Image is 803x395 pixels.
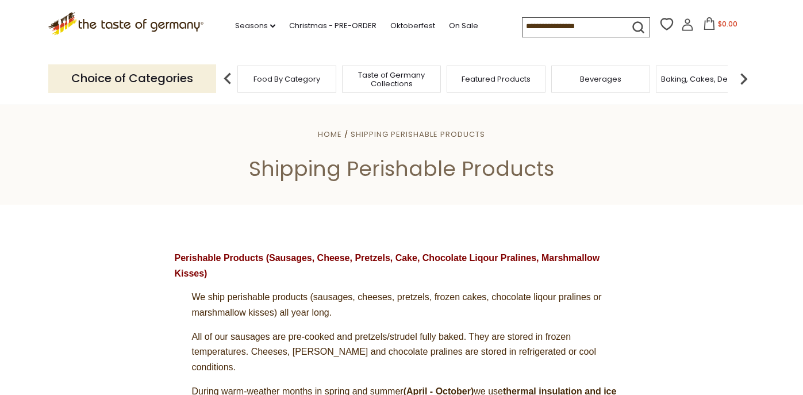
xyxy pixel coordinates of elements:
[48,64,216,93] p: Choice of Categories
[318,129,342,140] a: Home
[580,75,621,83] a: Beverages
[36,156,767,182] h1: Shipping Perishable Products
[345,71,437,88] a: Taste of Germany Collections
[462,75,531,83] a: Featured Products
[289,20,376,32] a: Christmas - PRE-ORDER
[696,17,745,34] button: $0.00
[449,20,478,32] a: On Sale
[235,20,275,32] a: Seasons
[192,292,602,317] span: We ship perishable products (sausages, cheeses, pretzels, frozen cakes, chocolate liqour pralines...
[192,332,596,372] span: All of our sausages are pre-cooked and pretzels/strudel fully baked. They are stored in frozen te...
[718,19,737,29] span: $0.00
[175,253,600,278] strong: Perishable Products (Sausages, Cheese, Pretzels, Cake, Chocolate Liqour Pralines, Marshmallow Kis...
[351,129,485,140] a: Shipping Perishable Products
[732,67,755,90] img: next arrow
[253,75,320,83] a: Food By Category
[390,20,435,32] a: Oktoberfest
[661,75,750,83] a: Baking, Cakes, Desserts
[216,67,239,90] img: previous arrow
